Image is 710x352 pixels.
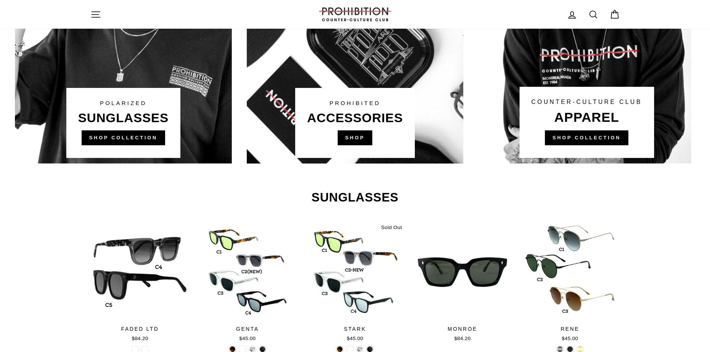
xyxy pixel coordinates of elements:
[305,222,404,345] a: STARK$45.00
[378,222,405,233] div: Sold Out
[198,222,297,345] a: GENTA$45.00
[413,325,512,333] div: MONROE
[91,222,190,345] a: FADED LTD$84.20
[198,335,297,342] div: $45.00
[305,335,404,342] div: $45.00
[198,325,297,333] div: GENTA
[413,222,512,345] a: MONROE$84.20
[413,335,512,342] div: $84.20
[91,191,620,204] h2: SUNGLASSES
[318,7,392,21] img: PROHIBITION COUNTER-CULTURE CLUB
[520,325,619,333] div: RENE
[305,325,404,333] div: STARK
[91,325,190,333] div: FADED LTD
[520,335,619,342] div: $45.00
[91,335,190,342] div: $84.20
[520,222,619,345] a: RENE$45.00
